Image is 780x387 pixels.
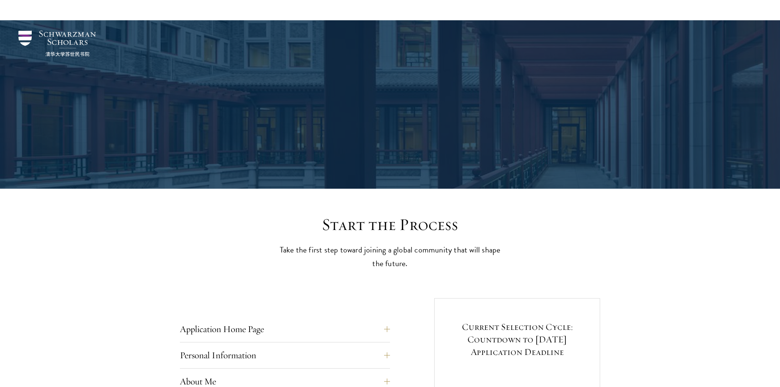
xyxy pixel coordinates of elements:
[276,243,504,271] p: Take the first step toward joining a global community that will shape the future.
[455,321,579,358] h5: Current Selection Cycle: Countdown to [DATE] Application Deadline
[18,31,96,56] img: Schwarzman Scholars
[180,346,390,364] button: Personal Information
[276,215,504,235] h2: Start the Process
[180,320,390,338] button: Application Home Page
